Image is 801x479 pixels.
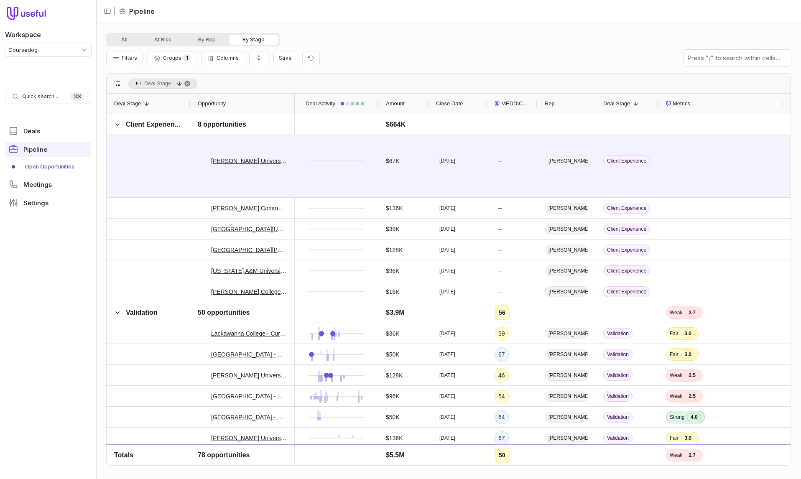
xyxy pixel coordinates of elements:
span: Deals [23,128,40,134]
a: Open Opportunities [5,160,91,173]
time: [DATE] [439,393,455,400]
a: Settings [5,195,91,210]
span: [PERSON_NAME] [545,328,588,339]
div: 59 [498,329,505,339]
button: Collapse sidebar [101,5,114,18]
span: Meetings [23,181,52,188]
span: Validation [603,412,633,423]
span: 2.5 [685,392,699,400]
a: [PERSON_NAME] College of Medicine - AIO - [DATE] [211,287,287,297]
span: Opportunity [198,99,226,109]
time: [DATE] [439,268,455,274]
div: -- [498,266,502,276]
span: 3.0 [681,434,695,442]
span: 2.7 [685,308,699,317]
a: [GEOGRAPHIC_DATA][US_STATE] - Academic Scheduling (+CDP) - 8.24 [211,224,287,234]
div: $50K [386,349,400,359]
div: 64 [498,412,505,422]
div: 8 opportunities [198,120,246,130]
span: Validation [603,370,633,381]
a: [GEOGRAPHIC_DATA] - Curriculum & Assessment - 8.24 [211,412,287,422]
span: Rep [545,99,555,109]
span: Client Experience [126,121,182,128]
time: [DATE] [439,226,455,232]
span: Client Experience [603,265,650,276]
span: Save [279,55,292,61]
span: Deal Stage, descending. Press ENTER to sort. Press DELETE to remove [128,79,197,89]
span: Fair [670,435,679,441]
div: $136K [386,433,403,443]
a: [PERSON_NAME] University - Curric & Cat - 3.24 [211,370,287,380]
a: [PERSON_NAME] University - Class, CDP, FWM - 8.24 [211,433,287,443]
input: Press "/" to search within cells... [684,50,791,66]
span: Validation [603,433,633,443]
span: Validation [603,454,633,464]
time: [DATE] [439,372,455,379]
div: $96K [386,391,400,401]
span: [PERSON_NAME] [545,412,588,423]
span: Amount [386,99,405,109]
button: Group Pipeline [148,51,196,65]
span: Fair [670,330,679,337]
span: [PERSON_NAME] [545,155,588,166]
div: 51 [498,454,505,464]
div: $50K [386,412,400,422]
span: Deal Stage [603,99,630,109]
a: Pipeline [5,142,91,157]
span: [PERSON_NAME] [545,265,588,276]
div: $136K [386,203,403,213]
div: -- [498,245,502,255]
span: Filters [122,55,137,61]
time: [DATE] [439,247,455,253]
div: $3.9M [386,308,404,318]
span: [PERSON_NAME] [545,245,588,255]
a: University of the Incarnate Word - Academic Scheduling + CDP [211,454,287,464]
div: $36K [386,329,400,339]
div: -- [498,203,502,213]
span: Weak [670,309,682,316]
time: [DATE] [439,435,455,441]
span: Quick search... [22,93,58,100]
span: Validation [603,349,633,360]
button: By Rep [185,35,229,45]
div: 54 [498,391,505,401]
div: $67K [386,156,400,166]
span: MEDDICC Score [501,99,530,109]
button: Filter Pipeline [106,51,143,65]
li: Pipeline [119,6,155,16]
span: Validation [603,328,633,339]
button: Reset view [302,51,320,66]
div: 67 [498,433,505,443]
div: $96K [386,266,400,276]
span: [PERSON_NAME] [545,391,588,402]
kbd: ⌘ K [71,92,84,101]
div: MEDDICC Score [495,94,530,114]
span: 2.5 [685,371,699,380]
label: Workspace [5,30,41,40]
span: | [114,6,116,16]
div: $81K [386,454,400,464]
span: 1 [184,54,191,62]
span: [PERSON_NAME] [545,286,588,297]
div: $16K [386,287,400,297]
span: [PERSON_NAME] [545,433,588,443]
span: Client Experience [603,155,650,166]
a: [US_STATE] A&M University-[GEOGRAPHIC_DATA] - Class, Events, CDP (FWM) - 2.25 [211,266,287,276]
span: Weak [670,393,682,400]
div: $664K [386,120,406,130]
button: All [108,35,141,45]
a: [GEOGRAPHIC_DATA] - Class CDP FWM - 5.24 [211,391,287,401]
div: $128K [386,245,403,255]
div: 46 [498,370,505,380]
time: [DATE] [439,414,455,420]
div: Row Groups [128,79,197,89]
button: Create a new saved view [273,51,297,65]
time: [DATE] [439,288,455,295]
time: [DATE] [439,158,455,164]
div: -- [498,287,502,297]
span: Weak [670,372,682,379]
button: Collapse all rows [249,51,268,66]
span: Columns [217,55,239,61]
time: [DATE] [439,330,455,337]
a: Meetings [5,177,91,192]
